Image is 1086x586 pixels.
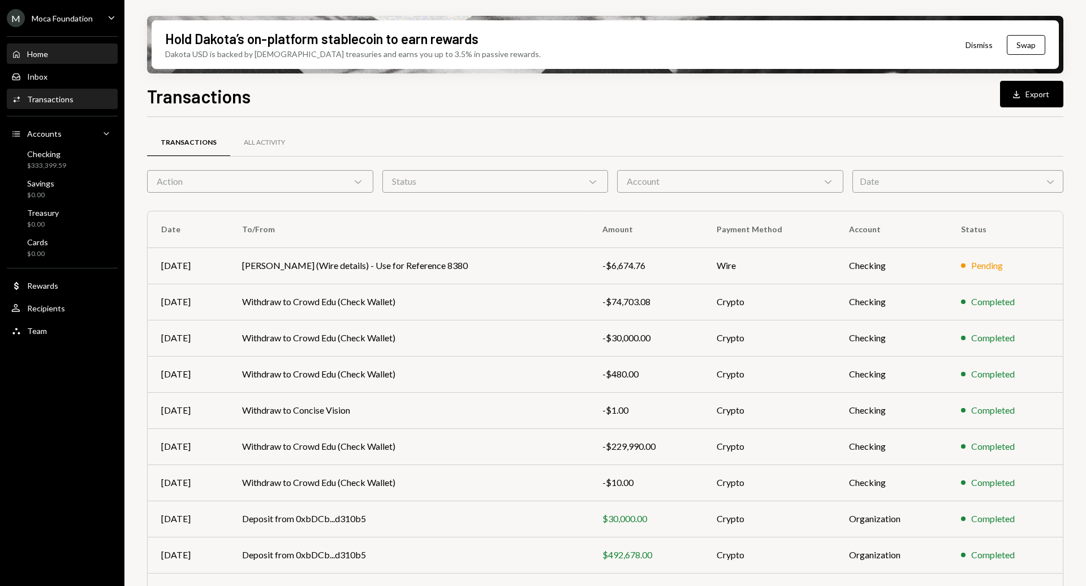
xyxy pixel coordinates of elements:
div: -$6,674.76 [602,259,689,272]
td: Crypto [703,428,835,465]
div: [DATE] [161,512,215,526]
a: All Activity [230,128,299,157]
td: Checking [835,392,947,428]
a: Checking$333,399.59 [7,146,118,173]
div: -$74,703.08 [602,295,689,309]
a: Treasury$0.00 [7,205,118,232]
div: Completed [971,476,1015,489]
a: Recipients [7,298,118,318]
div: $30,000.00 [602,512,689,526]
td: Crypto [703,392,835,428]
td: Withdraw to Crowd Edu (Check Wallet) [229,428,589,465]
div: Date [852,170,1063,193]
td: Checking [835,284,947,320]
td: Withdraw to Crowd Edu (Check Wallet) [229,284,589,320]
td: Crypto [703,465,835,501]
div: Inbox [27,72,48,81]
td: Checking [835,320,947,356]
a: Transactions [7,89,118,109]
td: Crypto [703,320,835,356]
td: Withdraw to Crowd Edu (Check Wallet) [229,320,589,356]
div: -$229,990.00 [602,440,689,453]
div: $0.00 [27,220,59,229]
td: Crypto [703,501,835,537]
div: [DATE] [161,548,215,562]
td: Checking [835,465,947,501]
div: [DATE] [161,295,215,309]
div: Home [27,49,48,59]
td: Crypto [703,284,835,320]
td: Organization [835,537,947,573]
td: Crypto [703,356,835,392]
div: Moca Foundation [32,14,93,23]
div: Action [147,170,373,193]
div: Cards [27,237,48,247]
th: To/From [229,211,589,248]
div: Completed [971,512,1015,526]
div: Completed [971,367,1015,381]
a: Transactions [147,128,230,157]
th: Payment Method [703,211,835,248]
div: Rewards [27,281,58,290]
th: Amount [589,211,703,248]
td: Crypto [703,537,835,573]
a: Team [7,320,118,341]
a: Rewards [7,275,118,296]
div: [DATE] [161,259,215,272]
div: [DATE] [161,403,215,417]
td: Withdraw to Concise Vision [229,392,589,428]
td: Deposit from 0xbDCb...d310b5 [229,537,589,573]
td: Deposit from 0xbDCb...d310b5 [229,501,589,537]
button: Dismiss [951,32,1007,58]
div: Transactions [161,138,217,147]
td: Checking [835,356,947,392]
div: Recipients [27,303,65,313]
a: Accounts [7,123,118,144]
div: Completed [971,403,1015,417]
div: M [7,9,25,27]
div: [DATE] [161,476,215,489]
td: Checking [835,428,947,465]
th: Status [947,211,1063,248]
div: -$480.00 [602,367,689,381]
div: Transactions [27,94,74,104]
td: Checking [835,248,947,284]
div: Treasury [27,208,59,218]
div: Team [27,326,47,336]
div: Pending [971,259,1003,272]
button: Swap [1007,35,1045,55]
button: Export [1000,81,1063,107]
div: Account [617,170,843,193]
th: Date [148,211,229,248]
div: Checking [27,149,66,159]
th: Account [835,211,947,248]
div: $0.00 [27,190,54,200]
td: [PERSON_NAME] (Wire details) - Use for Reference 8380 [229,248,589,284]
div: $492,678.00 [602,548,689,562]
div: Hold Dakota’s on-platform stablecoin to earn rewards [165,29,479,48]
td: Withdraw to Crowd Edu (Check Wallet) [229,465,589,501]
div: [DATE] [161,440,215,453]
div: Completed [971,331,1015,345]
a: Savings$0.00 [7,175,118,202]
div: Savings [27,179,54,188]
td: Withdraw to Crowd Edu (Check Wallet) [229,356,589,392]
div: All Activity [244,138,285,147]
div: Status [382,170,609,193]
div: -$1.00 [602,403,689,417]
div: Accounts [27,129,62,138]
div: -$30,000.00 [602,331,689,345]
div: $333,399.59 [27,161,66,171]
td: Organization [835,501,947,537]
div: $0.00 [27,249,48,259]
div: [DATE] [161,367,215,381]
a: Home [7,44,118,64]
a: Inbox [7,66,118,86]
div: Completed [971,295,1015,309]
a: Cards$0.00 [7,234,118,261]
div: [DATE] [161,331,215,345]
td: Wire [703,248,835,284]
div: Dakota USD is backed by [DEMOGRAPHIC_DATA] treasuries and earns you up to 3.5% in passive rewards. [165,48,541,60]
div: Completed [971,440,1015,453]
h1: Transactions [147,85,251,107]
